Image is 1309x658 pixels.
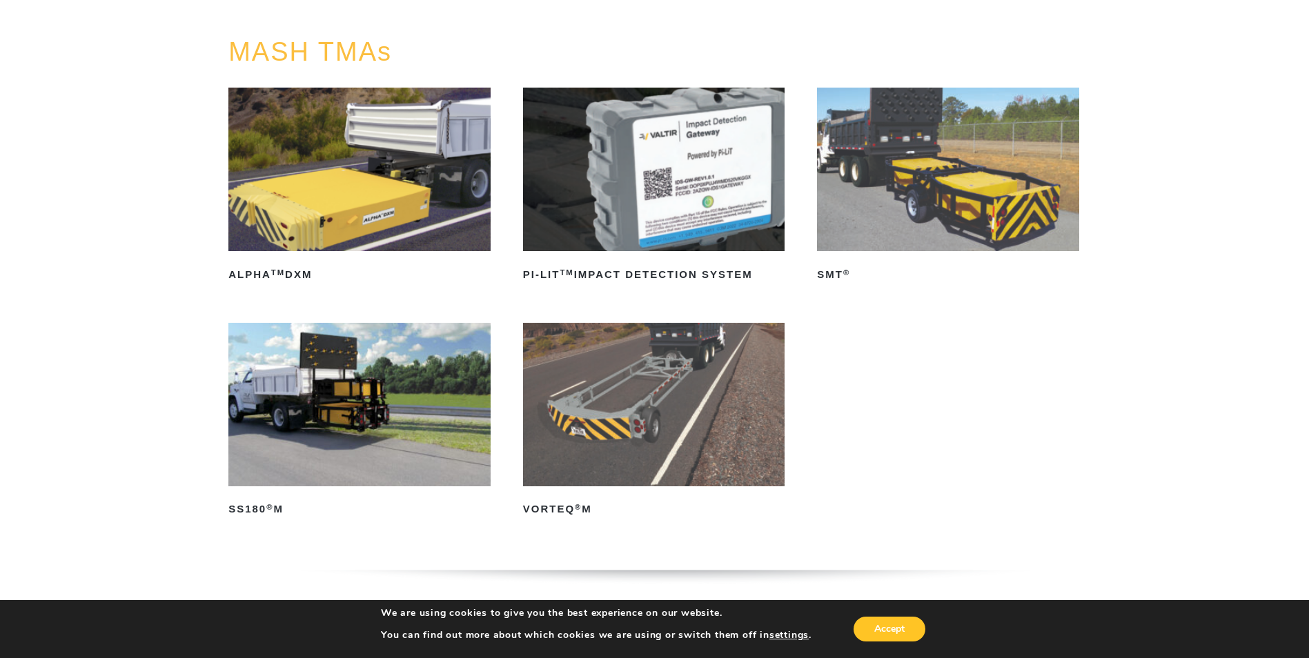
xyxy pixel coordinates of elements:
p: We are using cookies to give you the best experience on our website. [381,607,811,619]
h2: SMT [817,263,1079,286]
h2: VORTEQ M [523,499,785,521]
sup: TM [560,268,573,277]
a: SMT® [817,88,1079,286]
a: VORTEQ®M [523,323,785,521]
h2: ALPHA DXM [228,263,491,286]
h2: SS180 M [228,499,491,521]
sup: ® [266,503,273,511]
sup: ® [843,268,850,277]
h2: PI-LIT Impact Detection System [523,263,785,286]
button: Accept [854,617,925,641]
a: SS180®M [228,323,491,521]
sup: TM [271,268,285,277]
a: MASH TMAs [228,37,392,66]
a: ALPHATMDXM [228,88,491,286]
p: You can find out more about which cookies we are using or switch them off in . [381,629,811,641]
button: settings [769,629,809,641]
sup: ® [575,503,582,511]
a: PI-LITTMImpact Detection System [523,88,785,286]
